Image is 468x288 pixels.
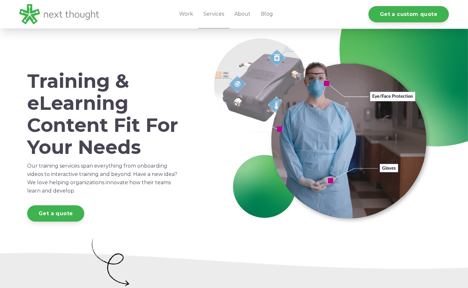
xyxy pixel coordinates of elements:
[27,163,177,194] span: Our training services span everything from onboarding videos to interactive training and beyond. ...
[27,69,178,159] span: Training & eLearning Content Fit For Your Needs
[368,6,449,22] a: Get a custom quote
[214,38,438,228] img: Services
[19,4,99,24] img: LG - NextThought Logo
[27,205,84,222] a: Get a quote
